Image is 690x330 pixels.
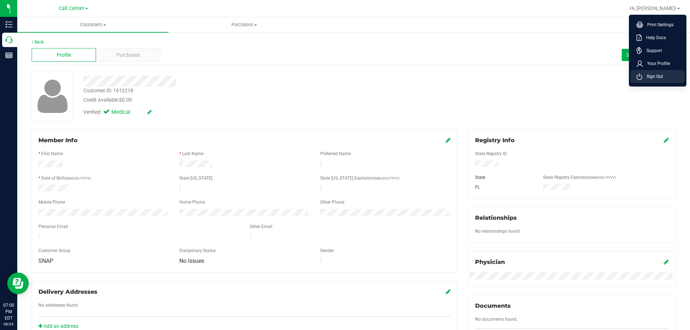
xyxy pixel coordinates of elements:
label: First Name [41,150,63,157]
span: Start New Purchase [626,52,671,58]
span: Sign Out [642,73,663,80]
div: Verified: [83,108,152,116]
label: Last Name [182,150,203,157]
label: Disciplinary Status [179,247,216,254]
label: State [US_STATE] [179,175,212,181]
div: State [470,174,538,181]
span: (MM/DD/YYYY) [65,176,91,180]
span: No Issues [179,257,204,264]
span: Print Settings [643,21,673,28]
p: 07:00 PM EDT [3,302,14,321]
span: Hi, [PERSON_NAME]! [630,5,676,11]
label: Preferred Name [320,150,351,157]
label: Home Phone [179,199,205,205]
span: Delivery Addresses [38,288,97,295]
a: Back [32,39,44,45]
button: Flagto Delete [628,71,676,83]
inline-svg: Inventory [5,21,13,28]
label: Other Email [250,223,272,230]
span: (MM/DD/YYYY) [590,176,616,180]
inline-svg: Call Center [5,36,13,43]
span: Member Info [38,137,78,144]
label: State [US_STATE] Expiration [320,175,399,181]
a: Purchases [169,17,320,32]
div: FL [470,184,538,190]
img: user-icon.png [34,78,72,115]
a: Help Docs [636,34,682,41]
label: Gender [320,247,334,254]
span: Customers [17,22,169,28]
label: No addresses found [38,302,78,308]
iframe: Resource center [7,273,29,294]
span: Medical [111,108,140,116]
a: Add an address [38,323,78,329]
span: Help Docs [642,34,666,41]
span: Relationships [475,214,517,221]
label: State Registry ID [475,150,507,157]
label: Other Phone [320,199,344,205]
label: No relationships found. [475,228,521,234]
span: Documents [475,302,511,309]
a: Customers [17,17,169,32]
div: Credit Available: [83,96,400,104]
label: State Registry Expiration [543,174,616,181]
span: Physician [475,259,505,265]
label: Customer Group [38,247,70,254]
span: Registry Info [475,137,515,144]
span: (MM/DD/YYYY) [374,176,399,180]
span: Call Center [59,5,84,11]
span: Purchases [116,51,140,59]
p: 08/25 [3,321,14,327]
span: Profile [57,51,71,59]
span: $0.00 [119,97,132,103]
span: Support [642,47,662,54]
span: Purchases [169,22,319,28]
label: Mobile Phone [38,199,65,205]
a: Support [636,47,682,54]
label: Personal Email [38,223,68,230]
span: No documents found. [475,317,517,322]
inline-svg: Reports [5,52,13,59]
span: SNAP [38,257,53,264]
li: Sign Out [631,70,685,83]
div: Customer ID: 1612218 [83,87,133,94]
span: Your Profile [643,60,670,67]
button: Start New Purchase [622,49,676,61]
label: Date of Birth [41,175,91,181]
